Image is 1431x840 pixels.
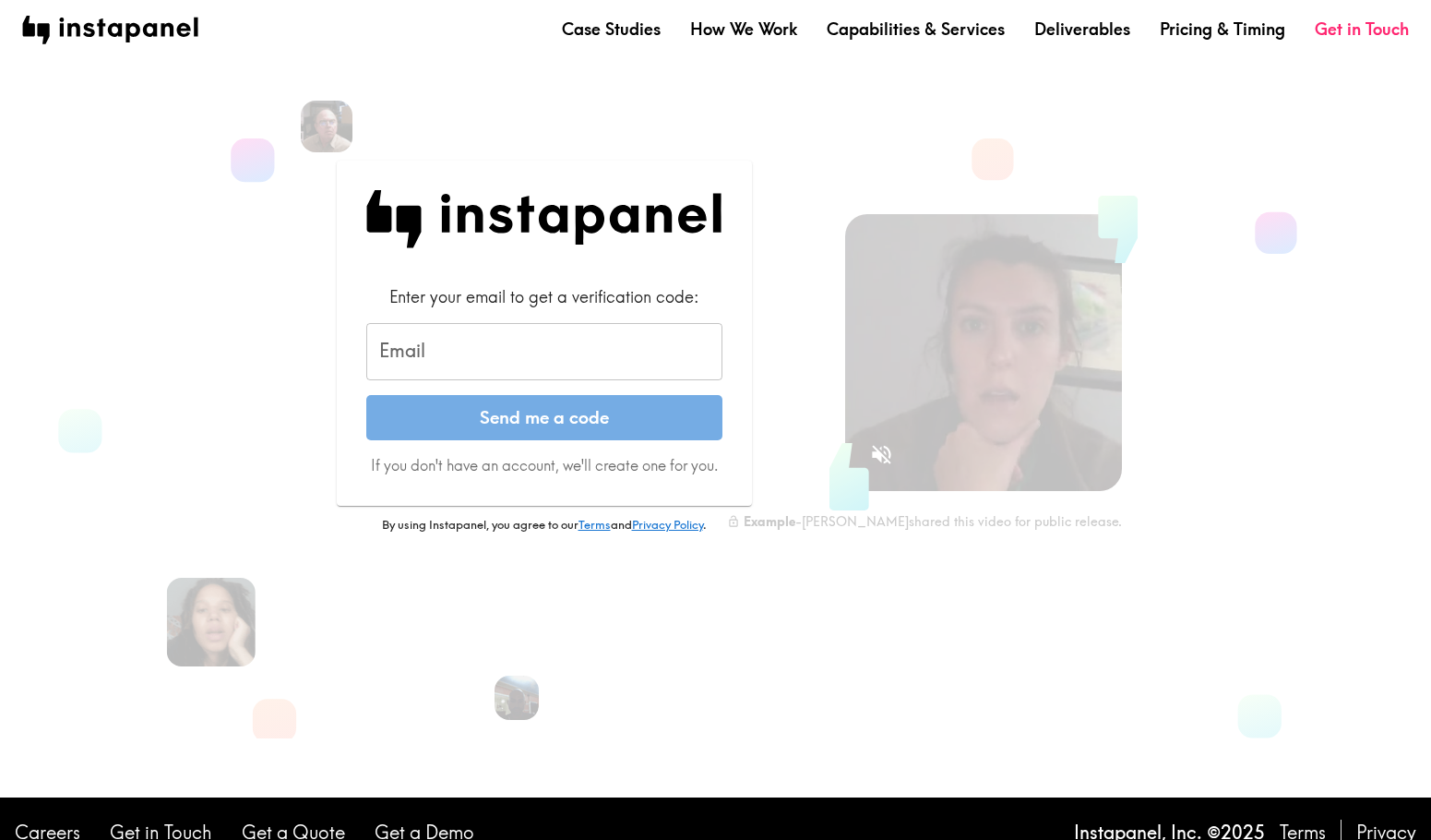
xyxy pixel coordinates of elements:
[1034,18,1130,41] a: Deliverables
[578,517,611,532] a: Terms
[337,517,752,534] p: By using Instapanel, you agree to our and .
[827,18,1005,41] a: Capabilities & Services
[744,513,795,530] b: Example
[301,101,352,152] img: Robert
[366,455,722,475] p: If you don't have an account, we'll create one for you.
[1315,18,1409,41] a: Get in Touch
[632,517,703,532] a: Privacy Policy
[366,285,722,308] div: Enter your email to get a verification code:
[366,395,722,441] button: Send me a code
[690,18,797,41] a: How We Work
[562,18,661,41] a: Case Studies
[166,578,255,666] img: Kelly
[495,676,539,720] img: Ari
[1160,18,1285,41] a: Pricing & Timing
[862,435,901,474] button: Sound is off
[727,513,1122,530] div: - [PERSON_NAME] shared this video for public release.
[22,16,198,44] img: instapanel
[366,190,722,248] img: Instapanel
